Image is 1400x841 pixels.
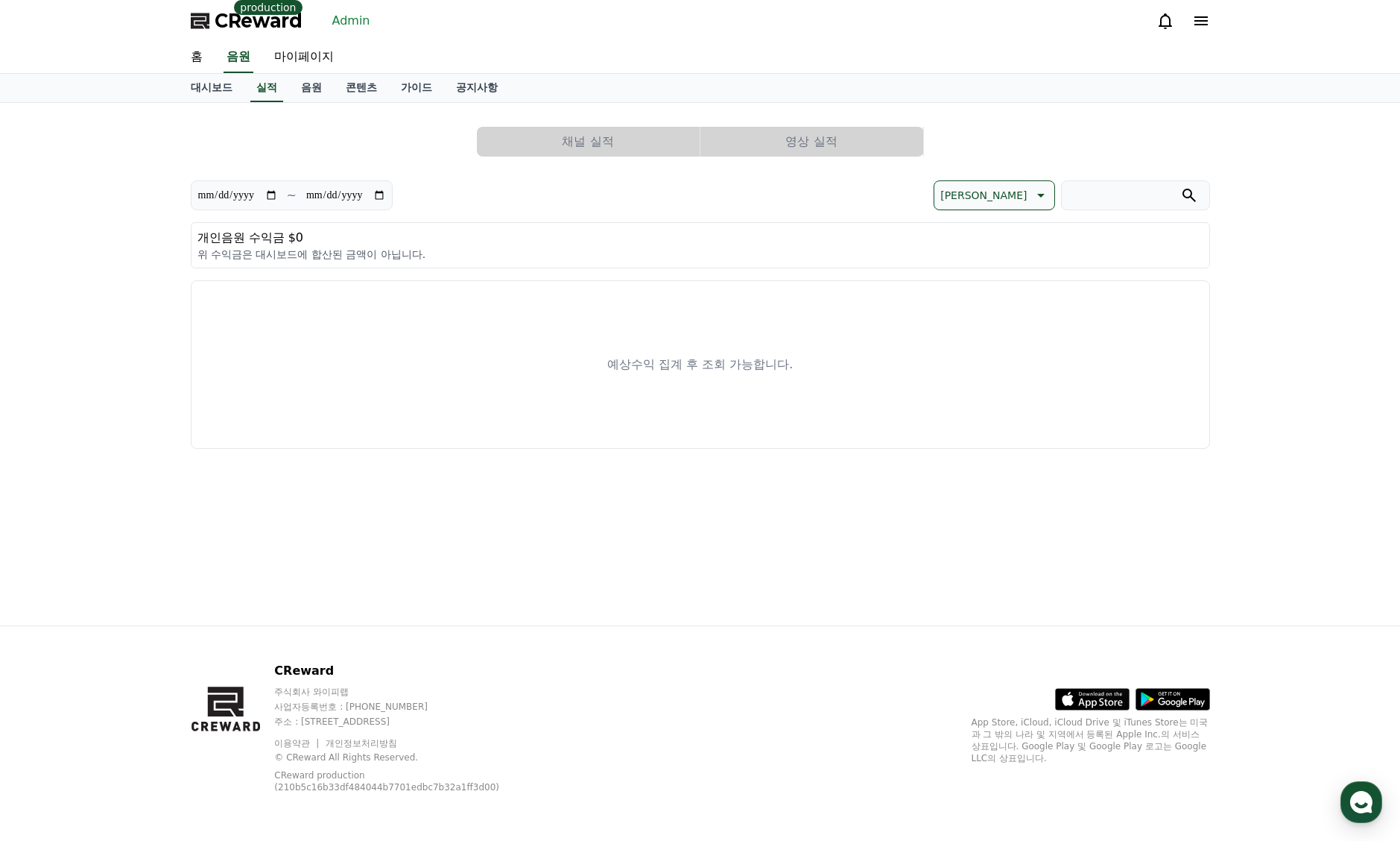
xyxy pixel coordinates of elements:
a: Admin [326,9,376,33]
p: 위 수익금은 대시보드에 합산된 금액이 아닙니다. [197,247,1203,262]
a: 공지사항 [444,74,510,102]
p: CReward production (210b5c16b33df484044b7701edbc7b32a1ff3d00) [274,769,513,793]
p: 사업자등록번호 : [PHONE_NUMBER] [274,701,536,713]
a: 영상 실적 [700,127,924,157]
p: ~ [287,186,297,204]
span: CReward [215,9,303,33]
p: 개인음원 수익금 $0 [197,229,1203,247]
p: 주소 : [STREET_ADDRESS] [274,716,536,728]
a: 음원 [289,74,334,102]
p: CReward [274,662,536,680]
a: 개인정보처리방침 [326,738,397,749]
a: 실적 [250,74,283,102]
button: [PERSON_NAME] [934,180,1054,210]
a: 마이페이지 [262,42,346,73]
a: 가이드 [389,74,444,102]
p: 주식회사 와이피랩 [274,686,536,698]
p: 예상수익 집계 후 조회 가능합니다. [607,356,793,374]
a: 이용약관 [274,738,321,749]
a: 홈 [179,42,215,73]
a: CReward [191,9,303,33]
button: 채널 실적 [477,127,700,157]
a: 음원 [224,42,253,73]
button: 영상 실적 [700,127,923,157]
p: © CReward All Rights Reserved. [274,752,536,763]
a: 대시보드 [179,74,244,102]
p: [PERSON_NAME] [940,185,1027,206]
p: App Store, iCloud, iCloud Drive 및 iTunes Store는 미국과 그 밖의 나라 및 지역에서 등록된 Apple Inc.의 서비스 상표입니다. Goo... [972,716,1210,764]
a: 콘텐츠 [334,74,389,102]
